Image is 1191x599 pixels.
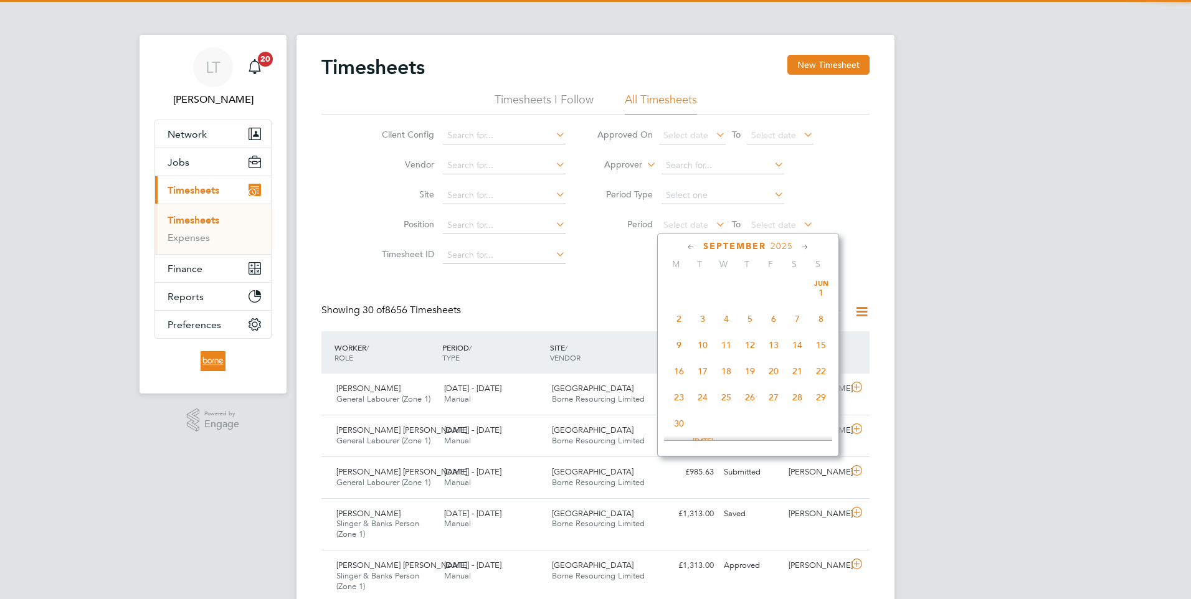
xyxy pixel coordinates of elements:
[443,247,566,264] input: Search for...
[366,342,369,352] span: /
[331,336,439,369] div: WORKER
[762,333,785,357] span: 13
[444,518,471,529] span: Manual
[714,333,738,357] span: 11
[443,217,566,234] input: Search for...
[552,508,633,519] span: [GEOGRAPHIC_DATA]
[335,352,353,362] span: ROLE
[762,307,785,331] span: 6
[809,385,833,409] span: 29
[155,176,271,204] button: Timesheets
[719,504,784,524] div: Saved
[667,333,691,357] span: 9
[336,508,401,519] span: [PERSON_NAME]
[586,159,642,171] label: Approver
[809,333,833,357] span: 15
[663,130,708,141] span: Select date
[444,570,471,581] span: Manual
[242,47,267,87] a: 20
[155,120,271,148] button: Network
[714,359,738,383] span: 18
[719,555,784,576] div: Approved
[168,156,189,168] span: Jobs
[444,425,501,435] span: [DATE] - [DATE]
[667,359,691,383] span: 16
[728,126,744,143] span: To
[711,258,735,270] span: W
[703,241,766,252] span: September
[597,189,653,200] label: Period Type
[751,219,796,230] span: Select date
[688,258,711,270] span: T
[552,466,633,477] span: [GEOGRAPHIC_DATA]
[771,241,793,252] span: 2025
[204,408,239,419] span: Powered by
[654,555,719,576] div: £1,313.00
[155,204,271,254] div: Timesheets
[168,232,210,243] a: Expenses
[809,281,833,287] span: Jun
[187,408,240,432] a: Powered byEngage
[204,419,239,430] span: Engage
[762,359,785,383] span: 20
[552,570,645,581] span: Borne Resourcing Limited
[738,385,762,409] span: 26
[321,55,425,80] h2: Timesheets
[738,359,762,383] span: 19
[168,128,207,140] span: Network
[654,379,719,399] div: £1,203.50
[444,435,471,446] span: Manual
[168,214,219,226] a: Timesheets
[154,92,272,107] span: Luana Tarniceru
[784,555,848,576] div: [PERSON_NAME]
[785,359,809,383] span: 21
[495,92,594,115] li: Timesheets I Follow
[443,127,566,144] input: Search for...
[168,319,221,331] span: Preferences
[664,258,688,270] span: M
[378,219,434,230] label: Position
[552,477,645,488] span: Borne Resourcing Limited
[714,385,738,409] span: 25
[155,311,271,338] button: Preferences
[444,394,471,404] span: Manual
[597,129,653,140] label: Approved On
[336,466,467,477] span: [PERSON_NAME] [PERSON_NAME]
[714,307,738,331] span: 4
[719,462,784,483] div: Submitted
[565,342,567,352] span: /
[168,291,204,303] span: Reports
[363,304,461,316] span: 8656 Timesheets
[444,560,501,570] span: [DATE] - [DATE]
[442,352,460,362] span: TYPE
[738,307,762,331] span: 5
[785,333,809,357] span: 14
[663,219,708,230] span: Select date
[691,307,714,331] span: 3
[809,281,833,304] span: 1
[654,504,719,524] div: £1,313.00
[552,383,633,394] span: [GEOGRAPHIC_DATA]
[444,477,471,488] span: Manual
[550,352,581,362] span: VENDOR
[155,283,271,310] button: Reports
[667,307,691,331] span: 2
[140,35,287,394] nav: Main navigation
[785,385,809,409] span: 28
[759,258,782,270] span: F
[336,477,430,488] span: General Labourer (Zone 1)
[691,359,714,383] span: 17
[806,258,830,270] span: S
[785,307,809,331] span: 7
[363,304,385,316] span: 30 of
[654,462,719,483] div: £985.63
[155,148,271,176] button: Jobs
[378,189,434,200] label: Site
[336,394,430,404] span: General Labourer (Zone 1)
[809,307,833,331] span: 8
[751,130,796,141] span: Select date
[154,47,272,107] a: LT[PERSON_NAME]
[625,92,697,115] li: All Timesheets
[206,59,221,75] span: LT
[444,466,501,477] span: [DATE] - [DATE]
